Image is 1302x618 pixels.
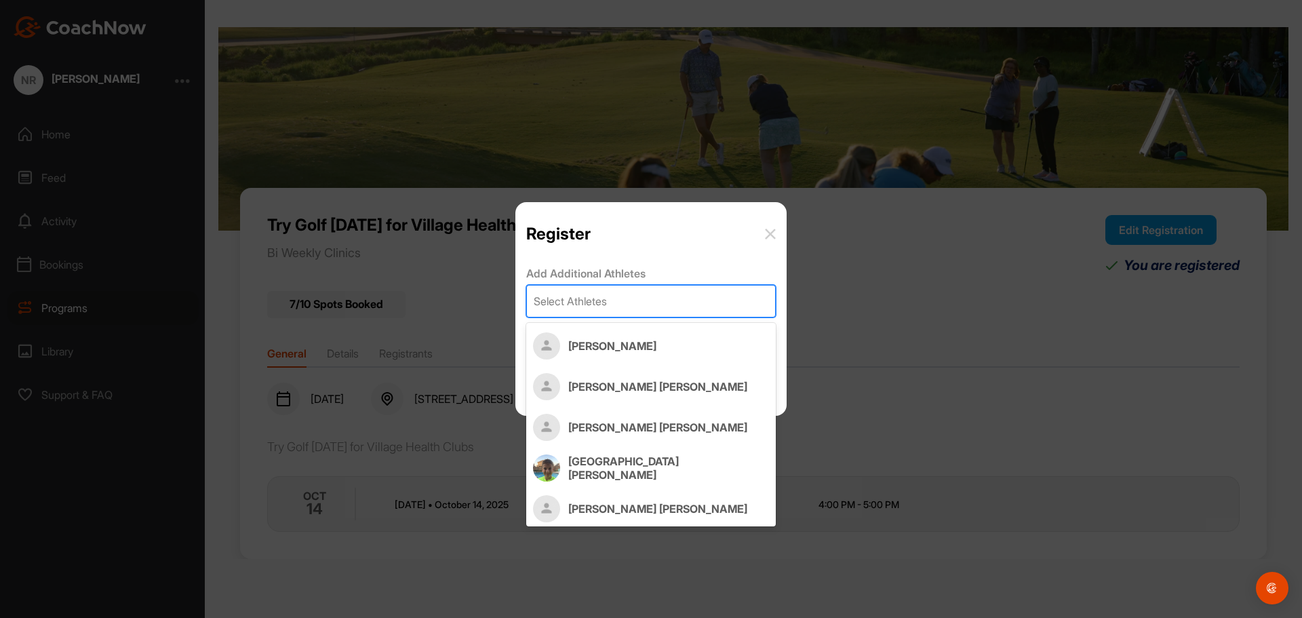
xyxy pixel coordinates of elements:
img: Profile picture [533,495,560,522]
img: Profile picture [533,455,560,482]
p: Register [526,224,591,244]
img: Profile picture [533,332,560,360]
p: [GEOGRAPHIC_DATA] [PERSON_NAME] [568,455,769,482]
p: [PERSON_NAME] [PERSON_NAME] [568,421,769,434]
img: Profile picture [533,414,560,441]
img: Profile picture [533,373,560,400]
p: [PERSON_NAME] [PERSON_NAME] [568,380,769,393]
p: [PERSON_NAME] [PERSON_NAME] [568,502,769,516]
span: Add Additional Athletes [526,267,646,281]
p: [PERSON_NAME] [568,339,769,353]
div: Open Intercom Messenger [1256,572,1288,604]
div: Select Athletes [534,293,607,309]
img: envelope [765,229,776,239]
